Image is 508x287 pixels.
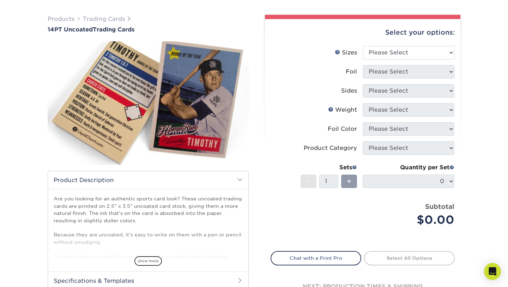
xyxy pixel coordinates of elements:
[54,195,243,274] p: Are you looking for an authentic sports card look? These uncoated trading cards are printed on 2....
[347,176,351,187] span: +
[48,34,249,173] img: 14PT Uncoated 01
[425,203,454,210] strong: Subtotal
[363,163,454,172] div: Quantity per Set
[48,26,249,33] h1: Trading Cards
[484,263,501,280] div: Open Intercom Messenger
[301,163,357,172] div: Sets
[328,106,357,114] div: Weight
[271,19,455,46] div: Select your options:
[83,16,125,22] a: Trading Cards
[48,26,93,33] span: 14PT Uncoated
[134,256,162,266] span: show more
[304,144,357,152] div: Product Category
[48,26,249,33] a: 14PT UncoatedTrading Cards
[328,125,357,133] div: Foil Color
[48,171,248,189] h2: Product Description
[341,87,357,95] div: Sides
[368,211,454,228] div: $0.00
[335,48,357,57] div: Sizes
[364,251,455,265] a: Select All Options
[271,251,361,265] a: Chat with a Print Pro
[307,176,310,187] span: -
[346,68,357,76] div: Foil
[48,16,74,22] a: Products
